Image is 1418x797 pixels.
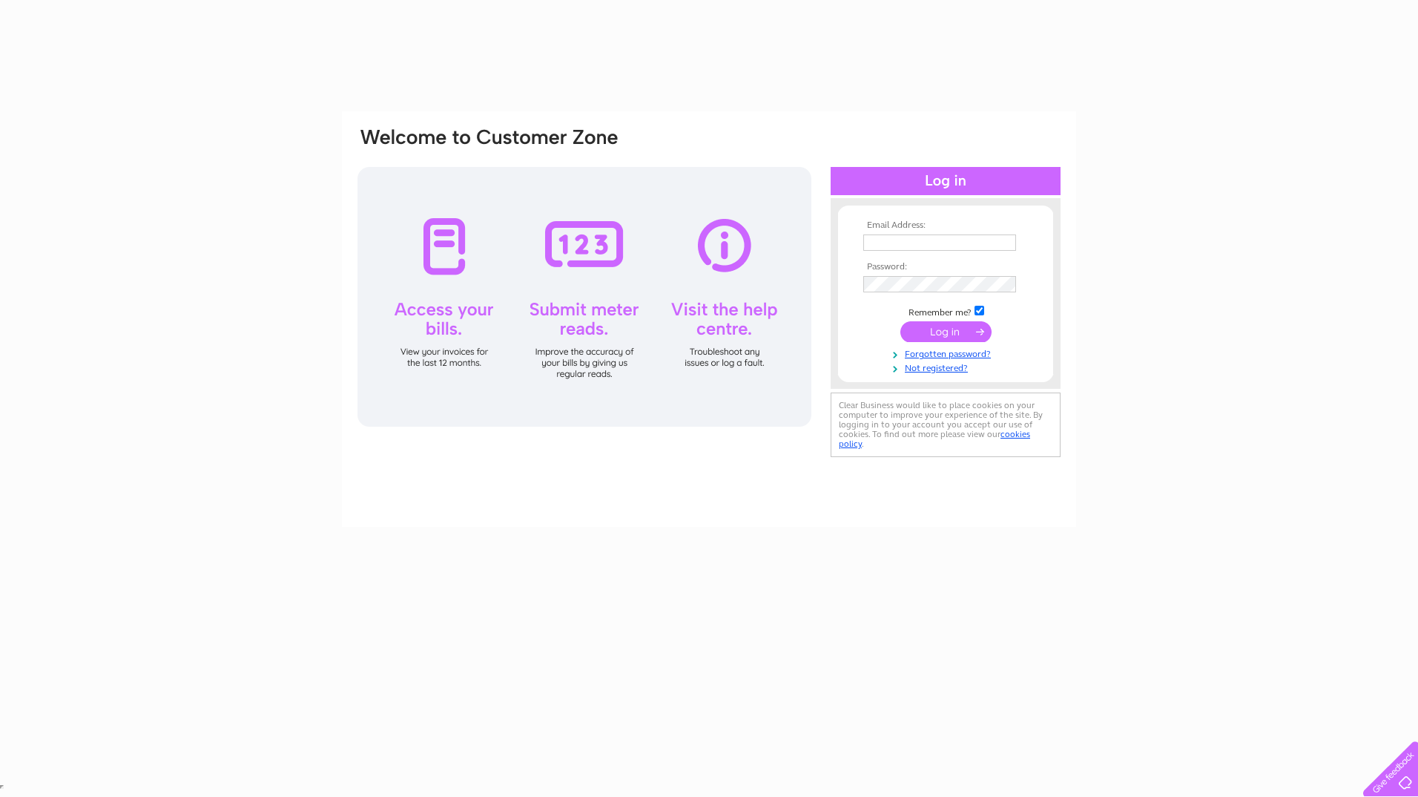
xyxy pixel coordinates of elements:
div: Clear Business would like to place cookies on your computer to improve your experience of the sit... [831,393,1061,457]
th: Password: [860,262,1032,272]
input: Submit [900,321,992,342]
a: Not registered? [863,360,1032,374]
td: Remember me? [860,304,1032,318]
a: Forgotten password? [863,346,1032,360]
th: Email Address: [860,220,1032,231]
a: cookies policy [839,429,1030,449]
